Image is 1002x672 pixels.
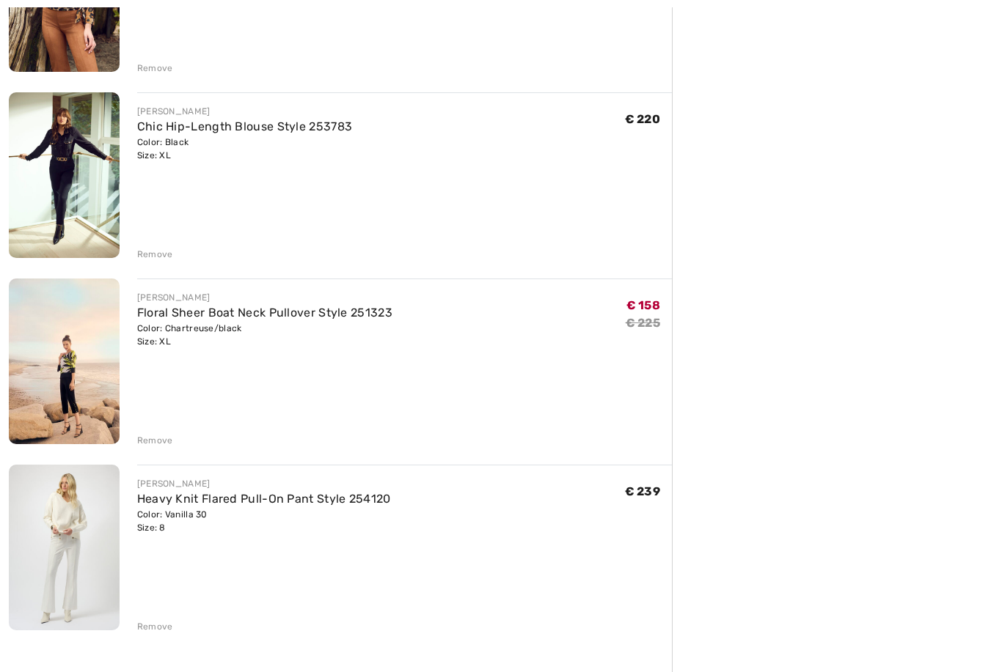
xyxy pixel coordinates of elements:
div: Color: Vanilla 30 Size: 8 [137,508,391,534]
s: € 225 [626,316,661,330]
div: Color: Black Size: XL [137,136,353,162]
span: € 158 [626,298,661,312]
a: Heavy Knit Flared Pull-On Pant Style 254120 [137,492,391,506]
img: Heavy Knit Flared Pull-On Pant Style 254120 [9,465,120,630]
div: [PERSON_NAME] [137,105,353,118]
div: Remove [137,434,173,447]
span: € 220 [625,112,661,126]
div: Remove [137,620,173,633]
div: Remove [137,62,173,75]
div: [PERSON_NAME] [137,477,391,490]
div: Color: Chartreuse/black Size: XL [137,322,392,348]
img: Floral Sheer Boat Neck Pullover Style 251323 [9,278,120,444]
a: Chic Hip-Length Blouse Style 253783 [137,119,353,133]
div: [PERSON_NAME] [137,291,392,304]
a: Floral Sheer Boat Neck Pullover Style 251323 [137,306,392,320]
div: Remove [137,248,173,261]
img: Chic Hip-Length Blouse Style 253783 [9,92,120,258]
span: € 239 [625,484,661,498]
